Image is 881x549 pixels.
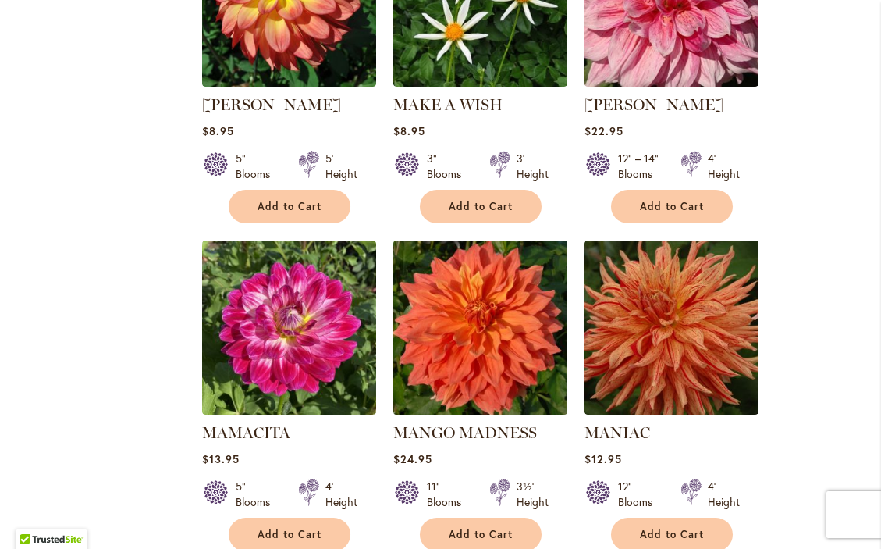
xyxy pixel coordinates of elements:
a: MANIAC [584,423,650,442]
span: $22.95 [584,123,623,138]
img: Maniac [584,241,758,415]
img: Mamacita [202,241,376,415]
span: Add to Cart [640,200,704,213]
a: Mamacita [202,403,376,418]
div: 4' Height [325,479,357,510]
span: $8.95 [202,123,234,138]
a: MANGO MADNESS [393,423,537,442]
a: [PERSON_NAME] [202,95,341,114]
div: 5" Blooms [236,479,279,510]
span: $8.95 [393,123,425,138]
a: MAKE A WISH [393,95,503,114]
a: [PERSON_NAME] [584,95,723,114]
a: MAKE A WISH [393,75,567,90]
div: 4' Height [708,151,740,182]
span: $24.95 [393,451,432,466]
div: 12" Blooms [618,479,662,510]
span: Add to Cart [449,200,513,213]
iframe: Launch Accessibility Center [12,494,55,537]
div: 5" Blooms [236,151,279,182]
div: 3½' Height [517,479,549,510]
span: $13.95 [202,451,240,466]
a: MAI TAI [202,75,376,90]
div: 5' Height [325,151,357,182]
span: $12.95 [584,451,622,466]
div: 3" Blooms [427,151,471,182]
button: Add to Cart [229,190,350,223]
img: Mango Madness [389,237,571,419]
span: Add to Cart [258,528,321,541]
a: Mango Madness [393,403,567,418]
div: 11" Blooms [427,479,471,510]
button: Add to Cart [420,190,542,223]
span: Add to Cart [258,200,321,213]
span: Add to Cart [449,528,513,541]
div: 12" – 14" Blooms [618,151,662,182]
a: Maniac [584,403,758,418]
span: Add to Cart [640,528,704,541]
div: 3' Height [517,151,549,182]
button: Add to Cart [611,190,733,223]
div: 4' Height [708,479,740,510]
a: MAKI [584,75,758,90]
a: MAMACITA [202,423,290,442]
